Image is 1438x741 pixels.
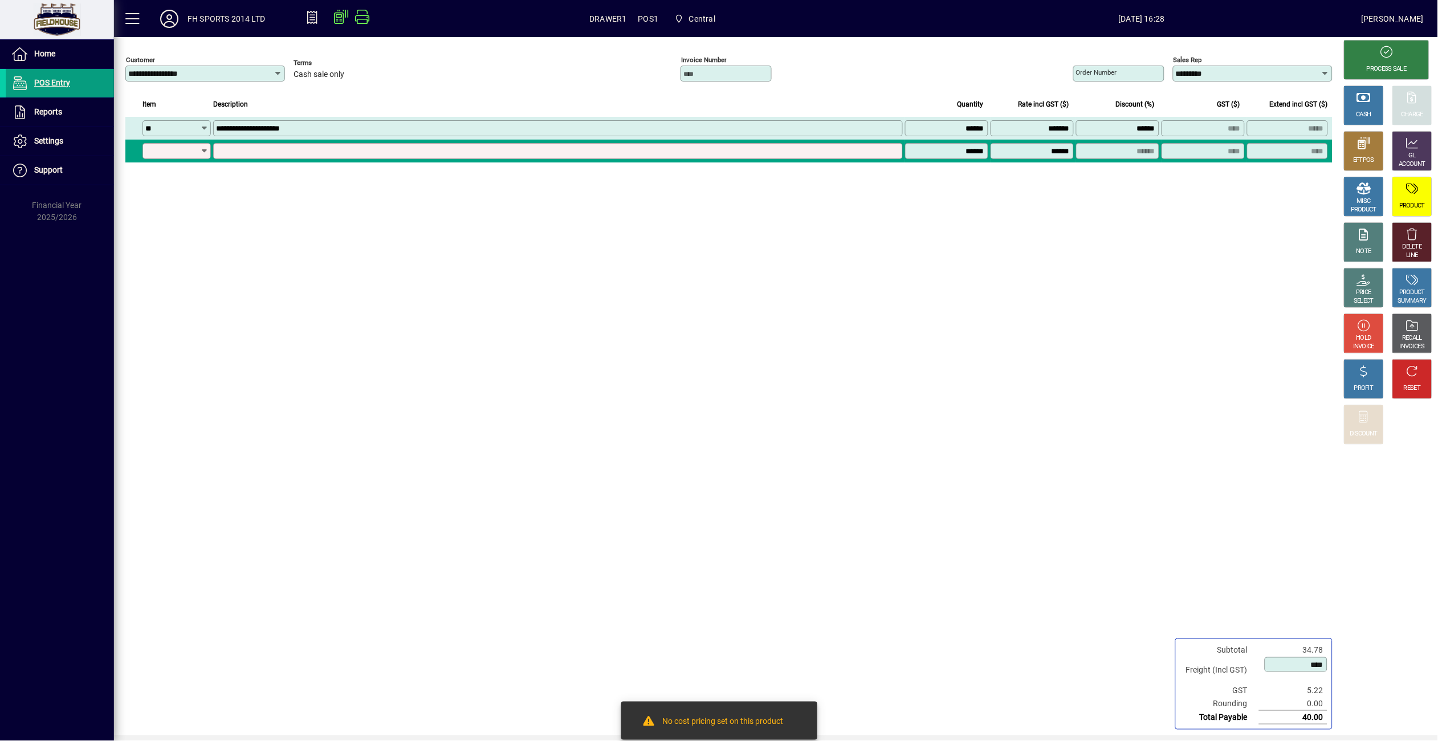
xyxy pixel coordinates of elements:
[151,9,188,29] button: Profile
[1356,334,1371,343] div: HOLD
[1354,384,1374,393] div: PROFIT
[1180,711,1259,724] td: Total Payable
[1357,197,1371,206] div: MISC
[1356,247,1371,256] div: NOTE
[1180,697,1259,711] td: Rounding
[958,98,984,111] span: Quantity
[1409,152,1416,160] div: GL
[1356,111,1371,119] div: CASH
[589,10,626,28] span: DRAWER1
[6,98,114,127] a: Reports
[1402,111,1424,119] div: CHARGE
[922,10,1362,28] span: [DATE] 16:28
[34,107,62,116] span: Reports
[1076,68,1117,76] mat-label: Order number
[34,49,55,58] span: Home
[142,98,156,111] span: Item
[1259,711,1327,724] td: 40.00
[1217,98,1240,111] span: GST ($)
[1350,430,1378,438] div: DISCOUNT
[126,56,155,64] mat-label: Customer
[1403,243,1422,251] div: DELETE
[1180,684,1259,697] td: GST
[1407,251,1418,260] div: LINE
[213,98,248,111] span: Description
[1354,297,1374,306] div: SELECT
[1353,343,1374,351] div: INVOICE
[1404,384,1421,393] div: RESET
[1116,98,1155,111] span: Discount (%)
[1356,288,1372,297] div: PRICE
[663,715,784,729] div: No cost pricing set on this product
[1367,65,1407,74] div: PROCESS SALE
[6,127,114,156] a: Settings
[638,10,659,28] span: POS1
[1259,684,1327,697] td: 5.22
[6,40,114,68] a: Home
[6,156,114,185] a: Support
[670,9,720,29] span: Central
[1259,644,1327,657] td: 34.78
[681,56,727,64] mat-label: Invoice number
[188,10,265,28] div: FH SPORTS 2014 LTD
[1259,697,1327,711] td: 0.00
[1270,98,1328,111] span: Extend incl GST ($)
[1399,288,1425,297] div: PRODUCT
[294,59,362,67] span: Terms
[34,165,63,174] span: Support
[34,78,70,87] span: POS Entry
[1400,343,1424,351] div: INVOICES
[34,136,63,145] span: Settings
[1180,644,1259,657] td: Subtotal
[294,70,344,79] span: Cash sale only
[1399,202,1425,210] div: PRODUCT
[1399,160,1425,169] div: ACCOUNT
[1351,206,1376,214] div: PRODUCT
[1354,156,1375,165] div: EFTPOS
[1180,657,1259,684] td: Freight (Incl GST)
[1174,56,1202,64] mat-label: Sales rep
[1019,98,1069,111] span: Rate incl GST ($)
[1398,297,1427,306] div: SUMMARY
[689,10,715,28] span: Central
[1362,10,1424,28] div: [PERSON_NAME]
[1403,334,1423,343] div: RECALL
